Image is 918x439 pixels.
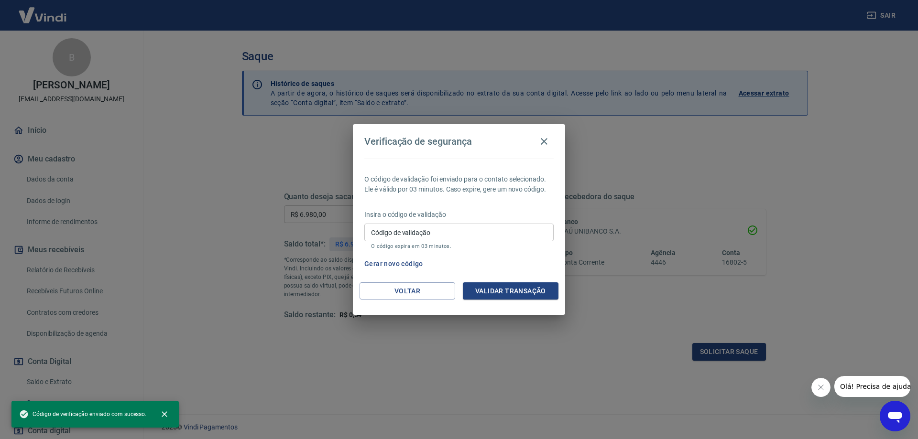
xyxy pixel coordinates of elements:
h4: Verificação de segurança [364,136,472,147]
iframe: Fechar mensagem [811,378,831,397]
button: close [154,404,175,425]
span: Olá! Precisa de ajuda? [6,7,80,14]
iframe: Mensagem da empresa [834,376,910,397]
span: Código de verificação enviado com sucesso. [19,409,146,419]
p: O código de validação foi enviado para o contato selecionado. Ele é válido por 03 minutos. Caso e... [364,174,554,194]
button: Validar transação [463,282,558,300]
button: Gerar novo código [361,255,427,273]
iframe: Botão para abrir a janela de mensagens [880,401,910,431]
button: Voltar [360,282,455,300]
p: Insira o código de validação [364,210,554,220]
p: O código expira em 03 minutos. [371,243,547,249]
